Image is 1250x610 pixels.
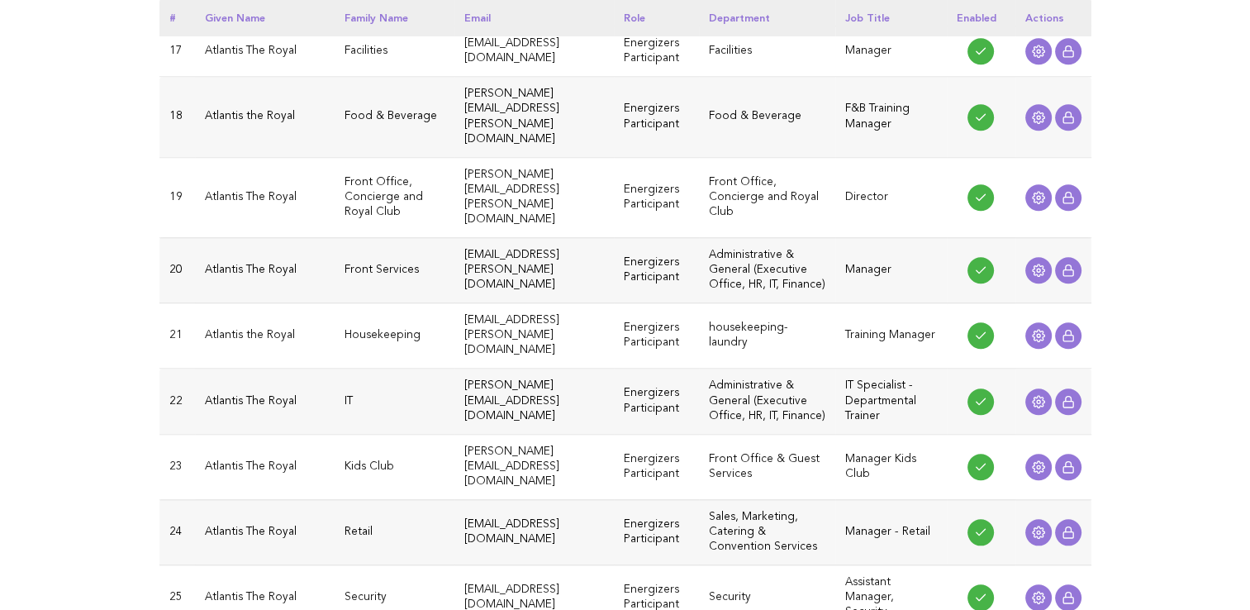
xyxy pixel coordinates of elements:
[614,434,699,499] td: Energizers Participant
[835,157,946,237] td: Director
[454,157,614,237] td: [PERSON_NAME][EMAIL_ADDRESS][PERSON_NAME][DOMAIN_NAME]
[699,369,836,434] td: Administrative & General (Executive Office, HR, IT, Finance)
[159,77,195,157] td: 18
[159,303,195,369] td: 21
[454,434,614,499] td: [PERSON_NAME][EMAIL_ADDRESS][DOMAIN_NAME]
[699,77,836,157] td: Food & Beverage
[614,499,699,565] td: Energizers Participant
[699,434,836,499] td: Front Office & Guest Services
[454,499,614,565] td: [EMAIL_ADDRESS][DOMAIN_NAME]
[614,369,699,434] td: Energizers Participant
[454,26,614,77] td: [EMAIL_ADDRESS][DOMAIN_NAME]
[335,237,454,303] td: Front Services
[159,434,195,499] td: 23
[699,157,836,237] td: Front Office, Concierge and Royal Club
[835,237,946,303] td: Manager
[159,499,195,565] td: 24
[195,157,335,237] td: Atlantis The Royal
[614,157,699,237] td: Energizers Participant
[335,303,454,369] td: Housekeeping
[614,303,699,369] td: Energizers Participant
[835,26,946,77] td: Manager
[159,237,195,303] td: 20
[335,157,454,237] td: Front Office, Concierge and Royal Club
[335,434,454,499] td: Kids Club
[195,237,335,303] td: Atlantis The Royal
[454,237,614,303] td: [EMAIL_ADDRESS][PERSON_NAME][DOMAIN_NAME]
[159,26,195,77] td: 17
[835,77,946,157] td: F&B Training Manager
[835,434,946,499] td: Manager Kids Club
[614,77,699,157] td: Energizers Participant
[454,369,614,434] td: [PERSON_NAME][EMAIL_ADDRESS][DOMAIN_NAME]
[335,77,454,157] td: Food & Beverage
[195,77,335,157] td: Atlantis the Royal
[614,26,699,77] td: Energizers Participant
[195,303,335,369] td: Atlantis the Royal
[835,303,946,369] td: Training Manager
[195,26,335,77] td: Atlantis The Royal
[699,237,836,303] td: Administrative & General (Executive Office, HR, IT, Finance)
[335,26,454,77] td: Facilities
[454,77,614,157] td: [PERSON_NAME][EMAIL_ADDRESS][PERSON_NAME][DOMAIN_NAME]
[835,369,946,434] td: IT Specialist - Departmental Trainer
[195,499,335,565] td: Atlantis The Royal
[335,499,454,565] td: Retail
[159,157,195,237] td: 19
[614,237,699,303] td: Energizers Participant
[195,434,335,499] td: Atlantis The Royal
[699,499,836,565] td: Sales, Marketing, Catering & Convention Services
[699,26,836,77] td: Facilities
[335,369,454,434] td: IT
[835,499,946,565] td: Manager - Retail
[699,303,836,369] td: housekeeping-laundry
[159,369,195,434] td: 22
[454,303,614,369] td: [EMAIL_ADDRESS][PERSON_NAME][DOMAIN_NAME]
[195,369,335,434] td: Atlantis The Royal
